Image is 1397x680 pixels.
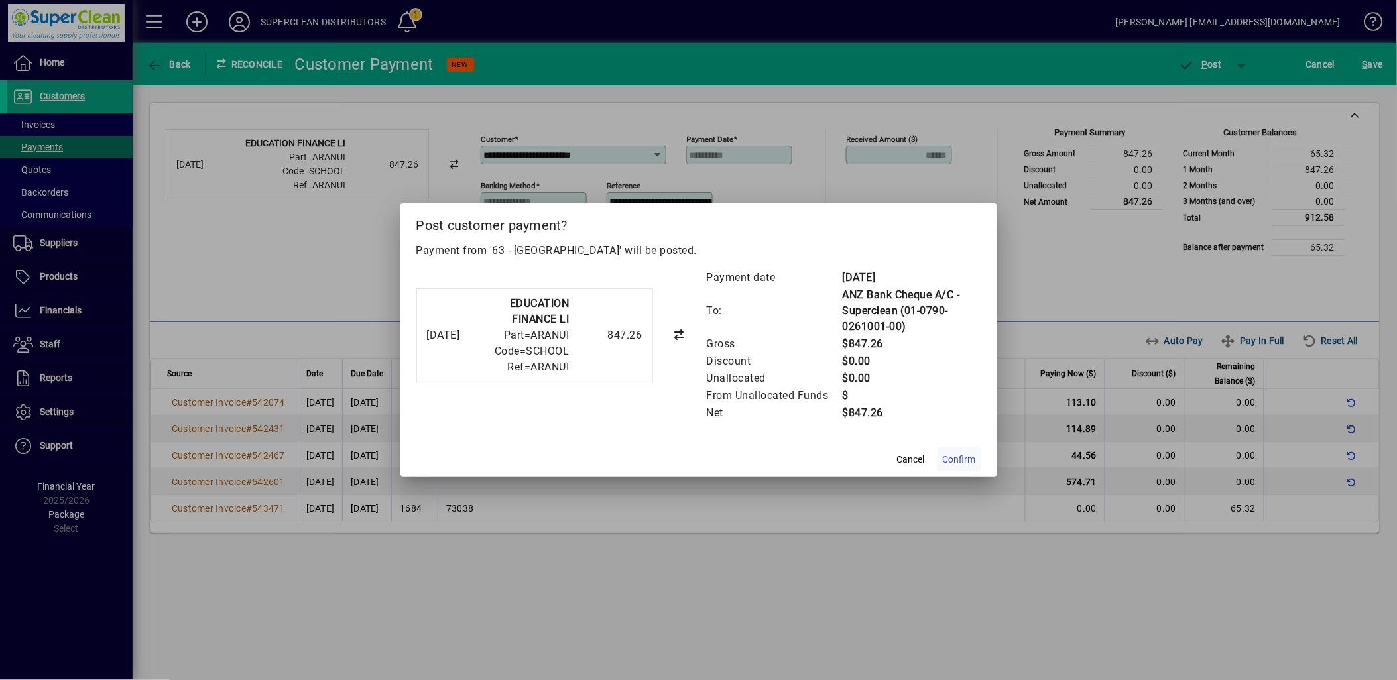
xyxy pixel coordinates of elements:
[842,269,981,286] td: [DATE]
[842,404,981,422] td: $847.26
[842,286,981,335] td: ANZ Bank Cheque A/C - Superclean (01-0790-0261001-00)
[842,335,981,353] td: $847.26
[890,447,932,471] button: Cancel
[576,327,642,343] div: 847.26
[706,404,842,422] td: Net
[416,243,981,258] p: Payment from '63 - [GEOGRAPHIC_DATA]' will be posted.
[706,353,842,370] td: Discount
[706,335,842,353] td: Gross
[427,327,460,343] div: [DATE]
[400,203,997,242] h2: Post customer payment?
[706,387,842,404] td: From Unallocated Funds
[842,370,981,387] td: $0.00
[706,286,842,335] td: To:
[706,269,842,286] td: Payment date
[495,329,570,373] span: Part=ARANUI Code=SCHOOL Ref=ARANUI
[943,453,976,467] span: Confirm
[510,297,570,325] strong: EDUCATION FINANCE LI
[938,447,981,471] button: Confirm
[897,453,925,467] span: Cancel
[842,387,981,404] td: $
[842,353,981,370] td: $0.00
[706,370,842,387] td: Unallocated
